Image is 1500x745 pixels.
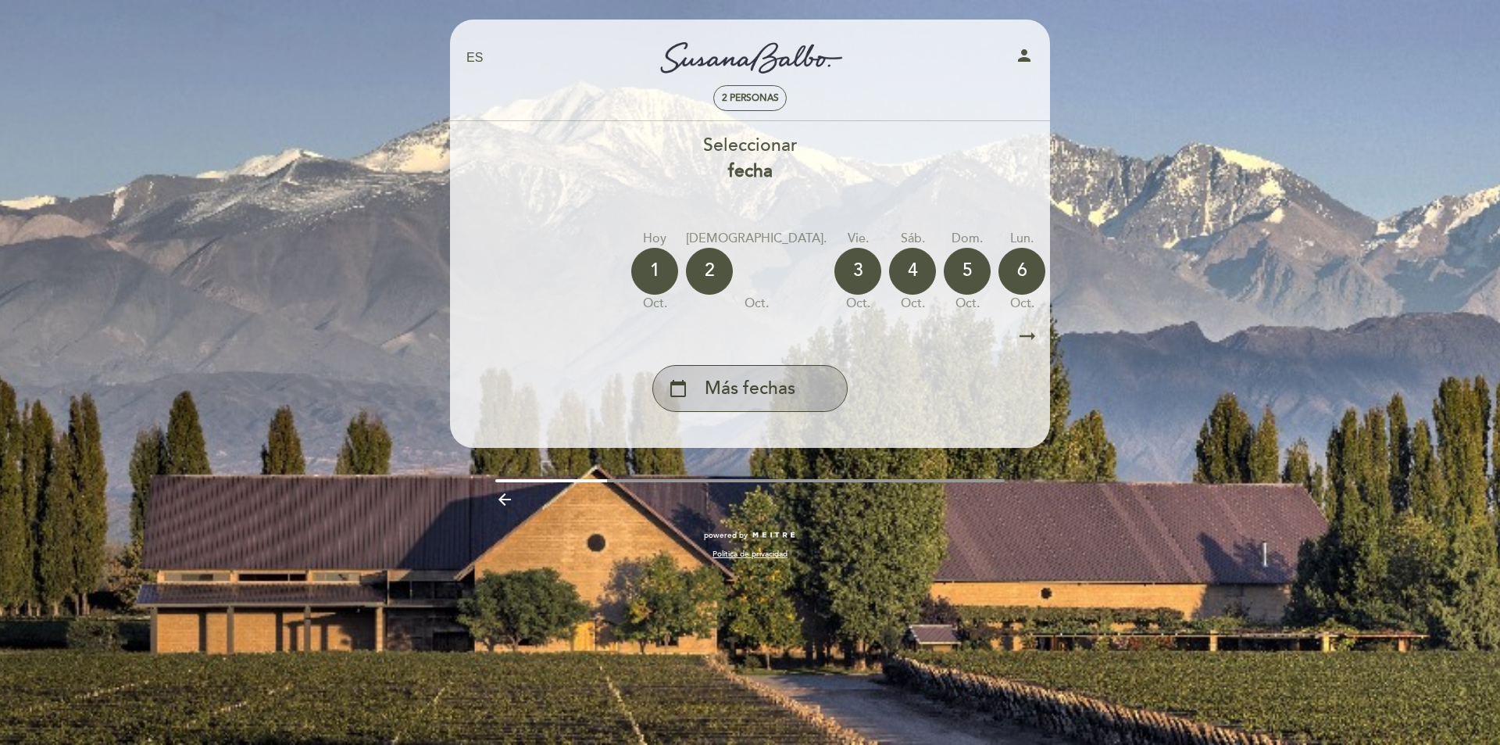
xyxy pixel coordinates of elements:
[631,248,678,295] div: 1
[752,532,796,539] img: MEITRE
[686,295,827,313] div: oct.
[998,295,1045,313] div: oct.
[631,230,678,248] div: Hoy
[722,92,779,104] span: 2 personas
[889,248,936,295] div: 4
[944,295,991,313] div: oct.
[834,295,881,313] div: oct.
[704,530,748,541] span: powered by
[686,230,827,248] div: [DEMOGRAPHIC_DATA].
[944,248,991,295] div: 5
[495,490,514,509] i: arrow_backward
[449,133,1051,184] div: Seleccionar
[1016,320,1039,353] i: arrow_right_alt
[889,230,936,248] div: sáb.
[669,375,687,402] i: calendar_today
[1015,46,1034,65] i: person
[834,248,881,295] div: 3
[1015,46,1034,70] button: person
[998,230,1045,248] div: lun.
[834,230,881,248] div: vie.
[944,230,991,248] div: dom.
[652,37,848,80] a: Turismo [PERSON_NAME] Wines
[712,549,787,560] a: Política de privacidad
[704,530,796,541] a: powered by
[705,376,795,402] span: Más fechas
[998,248,1045,295] div: 6
[728,160,773,182] b: fecha
[686,248,733,295] div: 2
[889,295,936,313] div: oct.
[631,295,678,313] div: oct.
